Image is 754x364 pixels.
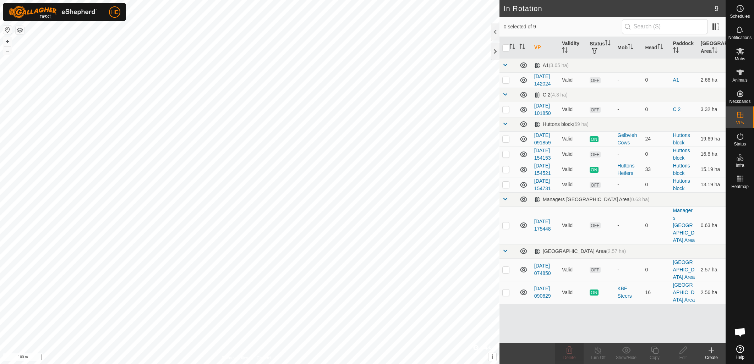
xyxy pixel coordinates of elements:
[617,106,639,113] div: -
[697,354,726,361] div: Create
[534,263,551,276] a: [DATE] 074850
[257,355,278,361] a: Contact Us
[734,142,746,146] span: Status
[590,289,598,296] span: ON
[617,76,639,84] div: -
[698,37,726,59] th: [GEOGRAPHIC_DATA] Area
[673,132,690,145] a: Huttons block
[614,37,642,59] th: Mob
[698,147,726,162] td: 16.8 ha
[731,184,749,189] span: Heatmap
[519,45,525,50] p-sorticon: Activate to sort
[642,72,670,88] td: 0
[698,131,726,147] td: 19.69 ha
[551,92,568,98] span: (4.3 ha)
[673,259,695,280] a: [GEOGRAPHIC_DATA] Area
[534,132,551,145] a: [DATE] 091859
[698,281,726,304] td: 2.56 ha
[617,150,639,158] div: -
[673,77,679,83] a: A1
[605,41,611,46] p-sorticon: Activate to sort
[562,48,568,54] p-sorticon: Activate to sort
[534,148,551,161] a: [DATE] 154153
[642,177,670,192] td: 0
[534,62,569,68] div: A1
[730,14,750,18] span: Schedules
[642,281,670,304] td: 16
[640,354,669,361] div: Copy
[534,219,551,232] a: [DATE] 175448
[715,3,719,14] span: 9
[9,6,97,18] img: Gallagher Logo
[534,163,551,176] a: [DATE] 154521
[673,148,690,161] a: Huttons block
[590,267,600,273] span: OFF
[642,258,670,281] td: 0
[559,258,587,281] td: Valid
[617,222,639,229] div: -
[606,248,626,254] span: (2.57 ha)
[726,342,754,362] a: Help
[669,354,697,361] div: Edit
[559,162,587,177] td: Valid
[534,121,589,127] div: Huttons block
[728,35,752,40] span: Notifications
[534,103,551,116] a: [DATE] 101850
[732,78,748,82] span: Animals
[612,354,640,361] div: Show/Hide
[673,178,690,191] a: Huttons block
[590,77,600,83] span: OFF
[642,37,670,59] th: Head
[698,162,726,177] td: 15.19 ha
[563,355,576,360] span: Delete
[617,266,639,274] div: -
[736,121,744,125] span: VPs
[673,208,695,243] a: Managers [GEOGRAPHIC_DATA] Area
[590,222,600,228] span: OFF
[673,48,679,54] p-sorticon: Activate to sort
[590,182,600,188] span: OFF
[16,26,24,34] button: Map Layers
[617,162,639,177] div: Huttons Heifers
[504,23,622,31] span: 0 selected of 9
[559,102,587,117] td: Valid
[488,353,496,361] button: i
[587,37,614,59] th: Status
[559,72,587,88] td: Valid
[673,282,695,303] a: [GEOGRAPHIC_DATA] Area
[492,354,493,360] span: i
[559,177,587,192] td: Valid
[673,106,681,112] a: C 2
[730,321,751,343] div: Open chat
[534,92,568,98] div: C 2
[642,162,670,177] td: 33
[559,147,587,162] td: Valid
[590,107,600,113] span: OFF
[622,19,708,34] input: Search (S)
[670,37,698,59] th: Paddock
[590,136,598,142] span: ON
[534,178,551,191] a: [DATE] 154731
[642,131,670,147] td: 24
[504,4,715,13] h2: In Rotation
[222,355,248,361] a: Privacy Policy
[698,102,726,117] td: 3.32 ha
[549,62,569,68] span: (3.65 ha)
[590,151,600,158] span: OFF
[617,132,639,147] div: Gelbvieh Cows
[3,46,12,55] button: –
[559,37,587,59] th: Validity
[642,206,670,244] td: 0
[534,73,551,87] a: [DATE] 142024
[736,355,744,359] span: Help
[657,45,663,50] p-sorticon: Activate to sort
[712,48,717,54] p-sorticon: Activate to sort
[590,167,598,173] span: ON
[509,45,515,50] p-sorticon: Activate to sort
[629,197,649,202] span: (0.63 ha)
[698,206,726,244] td: 0.63 ha
[534,248,626,254] div: [GEOGRAPHIC_DATA] Area
[642,102,670,117] td: 0
[534,286,551,299] a: [DATE] 090629
[617,181,639,188] div: -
